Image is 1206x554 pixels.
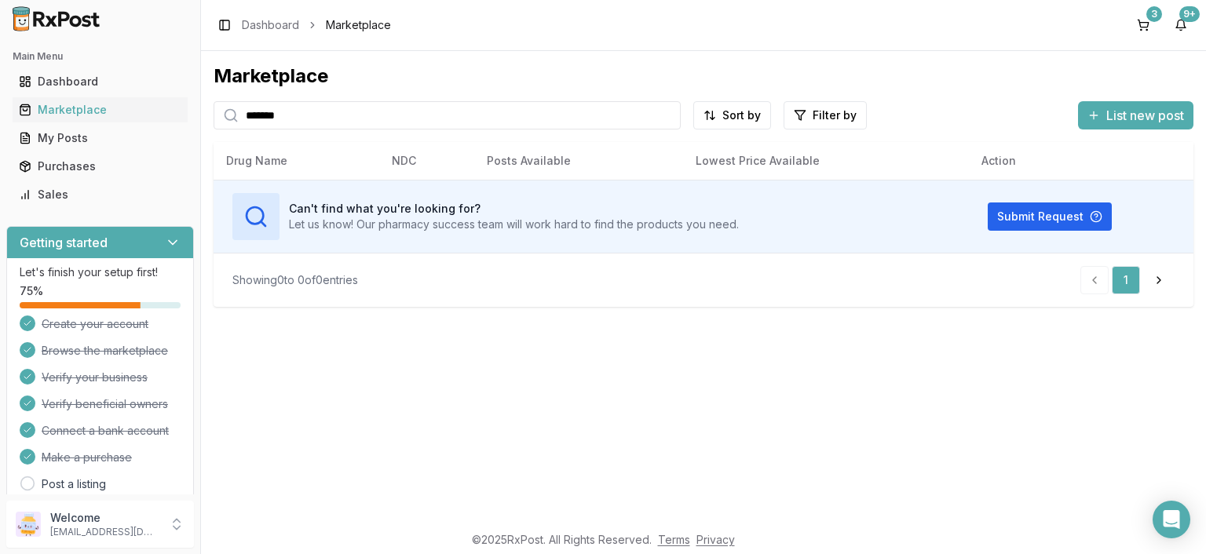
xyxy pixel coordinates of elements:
a: My Posts [13,124,188,152]
span: Verify beneficial owners [42,396,168,412]
a: Dashboard [13,67,188,96]
span: Sort by [722,108,761,123]
button: Submit Request [988,202,1112,231]
h2: Main Menu [13,50,188,63]
span: Browse the marketplace [42,343,168,359]
button: Dashboard [6,69,194,94]
p: Let us know! Our pharmacy success team will work hard to find the products you need. [289,217,739,232]
button: Sort by [693,101,771,129]
a: Dashboard [242,17,299,33]
a: Purchases [13,152,188,180]
a: Marketplace [13,96,188,124]
button: List new post [1078,101,1193,129]
a: Go to next page [1143,266,1175,294]
a: Post a listing [42,476,106,492]
a: Terms [658,533,690,546]
button: 9+ [1168,13,1193,38]
button: 3 [1131,13,1156,38]
th: Drug Name [214,142,379,180]
p: Welcome [50,510,159,526]
nav: breadcrumb [242,17,391,33]
span: Make a purchase [42,450,132,465]
div: Open Intercom Messenger [1153,501,1190,538]
div: Showing 0 to 0 of 0 entries [232,272,358,288]
button: My Posts [6,126,194,151]
button: Purchases [6,154,194,179]
span: Verify your business [42,370,148,385]
span: 75 % [20,283,43,299]
img: RxPost Logo [6,6,107,31]
th: Action [969,142,1193,180]
p: Let's finish your setup first! [20,264,181,280]
div: 9+ [1179,6,1200,22]
th: Posts Available [474,142,683,180]
button: Filter by [784,101,867,129]
h3: Can't find what you're looking for? [289,201,739,217]
span: Marketplace [326,17,391,33]
div: Purchases [19,159,181,174]
span: List new post [1106,106,1184,125]
span: Create your account [42,316,148,332]
p: [EMAIL_ADDRESS][DOMAIN_NAME] [50,526,159,538]
div: Marketplace [19,102,181,118]
a: 1 [1112,266,1140,294]
a: List new post [1078,109,1193,125]
div: Dashboard [19,74,181,89]
img: User avatar [16,512,41,537]
th: NDC [379,142,474,180]
div: 3 [1146,6,1162,22]
div: Marketplace [214,64,1193,89]
button: Sales [6,182,194,207]
th: Lowest Price Available [683,142,969,180]
h3: Getting started [20,233,108,252]
span: Connect a bank account [42,423,169,439]
div: My Posts [19,130,181,146]
a: Sales [13,180,188,209]
nav: pagination [1080,266,1175,294]
button: Marketplace [6,97,194,122]
a: Privacy [696,533,735,546]
div: Sales [19,187,181,202]
span: Filter by [813,108,857,123]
